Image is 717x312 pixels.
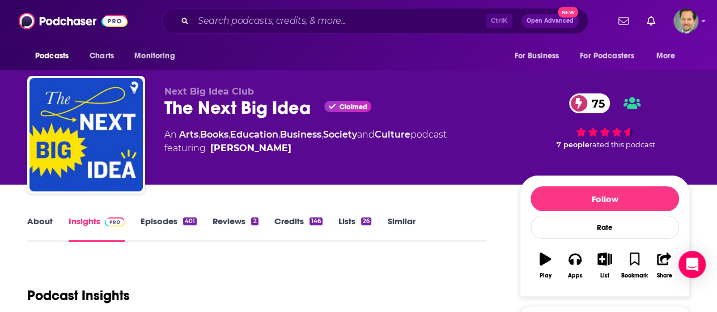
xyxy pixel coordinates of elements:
[105,217,125,226] img: Podchaser Pro
[126,45,189,67] button: open menu
[531,216,679,239] div: Rate
[558,7,578,18] span: New
[514,48,559,64] span: For Business
[375,129,410,140] a: Culture
[339,104,367,110] span: Claimed
[27,216,53,242] a: About
[251,217,258,225] div: 2
[572,45,651,67] button: open menu
[361,217,371,225] div: 26
[162,8,588,34] div: Search podcasts, credits, & more...
[521,14,579,28] button: Open AdvancedNew
[506,45,573,67] button: open menu
[230,129,278,140] a: Education
[568,272,583,279] div: Apps
[673,8,698,33] span: Logged in as dean11209
[600,272,609,279] div: List
[338,216,371,242] a: Lists26
[557,140,589,149] span: 7 people
[569,93,610,113] a: 75
[200,129,228,140] a: Books
[278,129,280,140] span: ,
[650,245,679,286] button: Share
[90,48,114,64] span: Charts
[274,216,323,242] a: Credits146
[29,78,143,191] img: The Next Big Idea
[580,48,634,64] span: For Podcasters
[678,251,706,278] div: Open Intercom Messenger
[321,129,323,140] span: ,
[82,45,121,67] a: Charts
[520,86,690,156] div: 75 7 peoplerated this podcast
[531,245,560,286] button: Play
[27,287,130,304] h1: Podcast Insights
[141,216,197,242] a: Episodes401
[580,93,610,113] span: 75
[35,48,69,64] span: Podcasts
[134,48,175,64] span: Monitoring
[357,129,375,140] span: and
[673,8,698,33] button: Show profile menu
[69,216,125,242] a: InsightsPodchaser Pro
[309,217,323,225] div: 146
[589,140,655,149] span: rated this podcast
[198,129,200,140] span: ,
[621,272,648,279] div: Bookmark
[648,45,690,67] button: open menu
[183,217,197,225] div: 401
[19,10,128,32] img: Podchaser - Follow, Share and Rate Podcasts
[164,86,254,97] span: Next Big Idea Club
[673,8,698,33] img: User Profile
[560,245,589,286] button: Apps
[387,216,415,242] a: Similar
[614,11,633,31] a: Show notifications dropdown
[656,48,676,64] span: More
[323,129,357,140] a: Society
[590,245,620,286] button: List
[193,12,486,30] input: Search podcasts, credits, & more...
[280,129,321,140] a: Business
[164,128,447,155] div: An podcast
[213,216,258,242] a: Reviews2
[531,186,679,211] button: Follow
[228,129,230,140] span: ,
[179,129,198,140] a: Arts
[656,272,672,279] div: Share
[164,142,447,155] span: featuring
[527,18,574,24] span: Open Advanced
[210,142,291,155] a: Rufus Griscom
[540,272,551,279] div: Play
[620,245,649,286] button: Bookmark
[642,11,660,31] a: Show notifications dropdown
[486,14,512,28] span: Ctrl K
[27,45,83,67] button: open menu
